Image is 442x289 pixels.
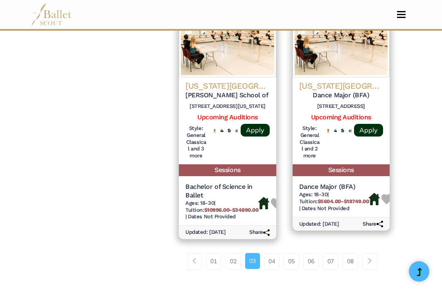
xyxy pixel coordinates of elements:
a: Upcoming Auditions [311,113,371,121]
a: Upcoming Auditions [197,113,257,121]
img: National [213,129,216,133]
img: National [327,129,330,133]
a: 08 [343,253,358,269]
b: $5604.00-$18749.00 [318,198,369,204]
nav: Page navigation example [187,253,381,269]
img: Offers Financial Aid [220,129,223,132]
span: Dates Not Provided [302,205,349,211]
h6: Updated: [DATE] [185,229,226,236]
img: Offers Financial Aid [334,129,337,132]
span: Dates Not Provided [188,213,235,220]
h6: Share [363,221,383,228]
img: Heart [271,198,281,208]
h5: Dance Major (BFA) [299,183,369,191]
span: Ages: 18-30 [185,200,214,206]
img: In Person [235,129,238,132]
a: Apply [354,124,383,137]
h6: [STREET_ADDRESS] [299,103,383,110]
a: 06 [303,253,319,269]
img: In Person [348,129,352,132]
span: Ages: 18-30 [299,191,328,197]
span: Tuition: [299,198,369,204]
h5: Sessions [293,164,390,176]
h6: | | [299,191,369,212]
h6: Share [249,229,270,236]
img: Offers Scholarship [341,129,344,132]
a: 01 [206,253,221,269]
a: 02 [226,253,241,269]
a: 04 [264,253,280,269]
h6: Updated: [DATE] [299,221,339,228]
h6: Style: General Classical and 3 more [185,125,206,160]
h5: [PERSON_NAME] School of Music Ballet Department (IUBT) [185,91,269,100]
h6: [STREET_ADDRESS][US_STATE] [185,103,269,110]
span: Tuition: [185,207,258,213]
h4: [US_STATE][GEOGRAPHIC_DATA] [299,81,383,91]
button: Toggle navigation [392,11,411,18]
a: 05 [284,253,299,269]
h5: Bachelor of Science in Ballet [185,183,258,200]
a: 03 [245,253,260,269]
a: Apply [241,124,270,137]
h5: Dance Major (BFA) [299,91,383,100]
h5: Sessions [179,164,276,176]
img: Offers Scholarship [228,129,231,132]
h6: | | [185,200,258,221]
img: Housing Available [258,197,269,209]
img: Housing Available [369,193,380,205]
h4: [US_STATE][GEOGRAPHIC_DATA] [185,81,269,91]
a: 07 [323,253,338,269]
b: $10996.00-$34890.00 [204,207,259,213]
img: Heart [381,194,392,204]
h6: Style: General Classical and 2 more [299,125,320,160]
